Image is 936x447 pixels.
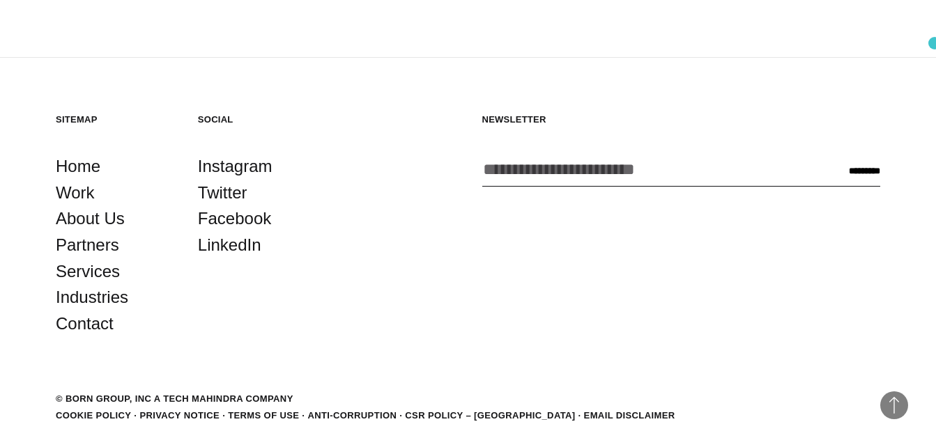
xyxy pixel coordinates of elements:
[198,113,312,125] h5: Social
[584,410,675,421] a: Email Disclaimer
[56,232,119,258] a: Partners
[56,180,95,206] a: Work
[228,410,299,421] a: Terms of Use
[56,410,131,421] a: Cookie Policy
[198,153,273,180] a: Instagram
[56,113,170,125] h5: Sitemap
[880,391,908,419] button: Back to Top
[198,232,261,258] a: LinkedIn
[56,205,125,232] a: About Us
[56,153,100,180] a: Home
[56,392,293,406] div: © BORN GROUP, INC A Tech Mahindra Company
[198,205,271,232] a: Facebook
[139,410,220,421] a: Privacy Notice
[56,284,128,311] a: Industries
[56,258,120,285] a: Services
[56,311,114,337] a: Contact
[482,113,881,125] h5: Newsletter
[307,410,397,421] a: Anti-Corruption
[198,180,247,206] a: Twitter
[405,410,575,421] a: CSR POLICY – [GEOGRAPHIC_DATA]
